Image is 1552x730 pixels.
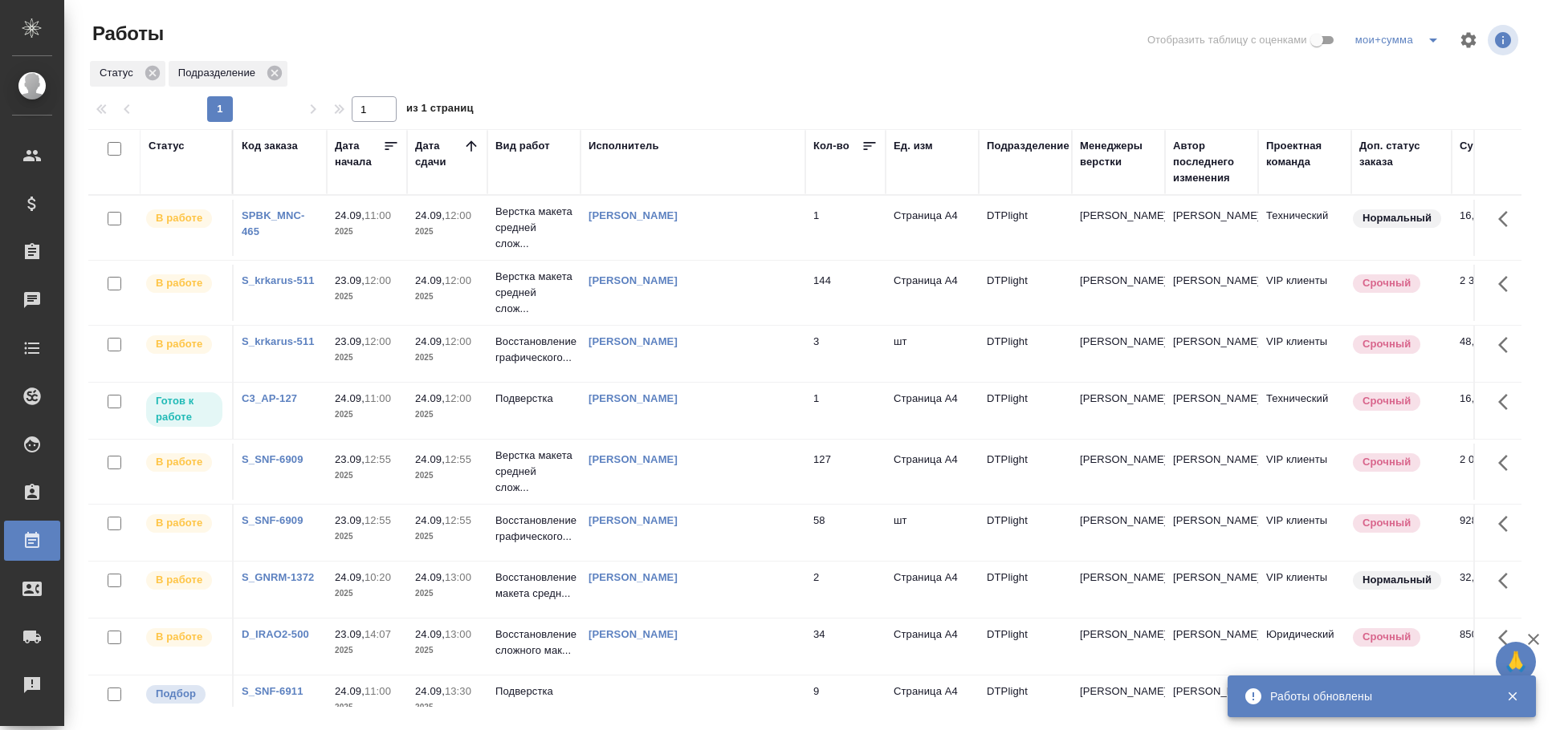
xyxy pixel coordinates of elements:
a: S_GNRM-1372 [242,571,314,583]
div: Подразделение [169,61,287,87]
p: 24.09, [415,453,445,465]
div: Можно подбирать исполнителей [145,683,224,705]
p: Подверстка [495,391,572,407]
div: Автор последнего изменения [1173,138,1250,186]
td: 127 [805,444,886,500]
p: 12:55 [365,514,391,526]
p: 24.09, [335,571,365,583]
td: Юридический [1258,618,1351,675]
span: из 1 страниц [406,99,474,122]
p: 2025 [415,700,479,716]
td: [PERSON_NAME] [1165,383,1258,439]
td: 1 [805,200,886,256]
td: Страница А4 [886,618,979,675]
p: 2025 [335,289,399,305]
p: В работе [156,454,202,470]
div: Исполнитель выполняет работу [145,513,224,534]
p: 24.09, [415,392,445,404]
div: Доп. статус заказа [1359,138,1444,170]
p: 23.09, [335,514,365,526]
div: Исполнитель выполняет работу [145,334,224,355]
p: Восстановление сложного мак... [495,627,572,659]
td: DTPlight [979,618,1072,675]
div: Исполнитель выполняет работу [145,273,224,294]
div: Вид работ [495,138,550,154]
div: Дата начала [335,138,383,170]
p: 24.09, [335,209,365,221]
td: [PERSON_NAME] [1165,505,1258,561]
p: 2025 [415,289,479,305]
td: [PERSON_NAME] [1165,444,1258,500]
a: S_SNF-6911 [242,685,303,697]
p: 2025 [415,407,479,423]
td: DTPlight [979,383,1072,439]
td: [PERSON_NAME] [1165,326,1258,382]
span: Настроить таблицу [1449,21,1488,59]
p: [PERSON_NAME] [1080,683,1157,700]
div: Статус [149,138,185,154]
button: Закрыть [1496,689,1529,704]
td: Страница А4 [886,562,979,618]
p: 24.09, [415,274,445,286]
a: S_krkarus-511 [242,335,315,347]
p: Подразделение [178,65,261,81]
p: 24.09, [415,571,445,583]
td: DTPlight [979,265,1072,321]
p: 2025 [335,700,399,716]
button: Здесь прячутся важные кнопки [1489,618,1527,657]
span: Работы [88,21,164,47]
p: 12:55 [445,514,471,526]
button: Здесь прячутся важные кнопки [1489,326,1527,364]
td: [PERSON_NAME] [1165,265,1258,321]
p: В работе [156,629,202,645]
p: Готов к работе [156,393,213,425]
p: Срочный [1363,393,1411,409]
div: Исполнитель выполняет работу [145,627,224,648]
p: Восстановление графического... [495,334,572,366]
p: Верстка макета средней слож... [495,448,572,496]
p: 2025 [415,224,479,240]
div: Подразделение [987,138,1069,154]
td: DTPlight [979,562,1072,618]
div: Код заказа [242,138,298,154]
p: Нормальный [1363,210,1432,226]
p: [PERSON_NAME] [1080,452,1157,468]
button: Здесь прячутся важные кнопки [1489,200,1527,238]
a: SPBK_MNC-465 [242,209,305,237]
div: Ед. изм [894,138,933,154]
p: 24.09, [415,514,445,526]
p: 12:00 [445,209,471,221]
p: Срочный [1363,336,1411,352]
p: 12:55 [365,453,391,465]
p: 2025 [415,643,479,659]
p: 2025 [335,468,399,484]
p: 23.09, [335,628,365,640]
p: 14:07 [365,628,391,640]
p: Верстка макета средней слож... [495,269,572,317]
p: 2025 [335,529,399,545]
p: Подбор [156,686,196,702]
div: Исполнитель выполняет работу [145,208,224,229]
td: Страница А4 [886,265,979,321]
div: Менеджеры верстки [1080,138,1157,170]
a: [PERSON_NAME] [589,209,678,221]
a: [PERSON_NAME] [589,392,678,404]
p: Восстановление графического... [495,513,572,545]
a: [PERSON_NAME] [589,514,678,526]
p: Восстановление макета средн... [495,570,572,602]
p: 24.09, [415,628,445,640]
p: Статус [100,65,139,81]
td: DTPlight [979,444,1072,500]
td: 16,00 ₽ [1452,200,1532,256]
td: Страница А4 [886,444,979,500]
button: Здесь прячутся важные кнопки [1489,444,1527,482]
div: Проектная команда [1266,138,1343,170]
a: [PERSON_NAME] [589,453,678,465]
span: Отобразить таблицу с оценками [1147,32,1307,48]
td: 2 032,00 ₽ [1452,444,1532,500]
td: 32,00 ₽ [1452,562,1532,618]
td: DTPlight [979,200,1072,256]
p: 13:30 [445,685,471,697]
p: В работе [156,210,202,226]
a: C3_AP-127 [242,392,297,404]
